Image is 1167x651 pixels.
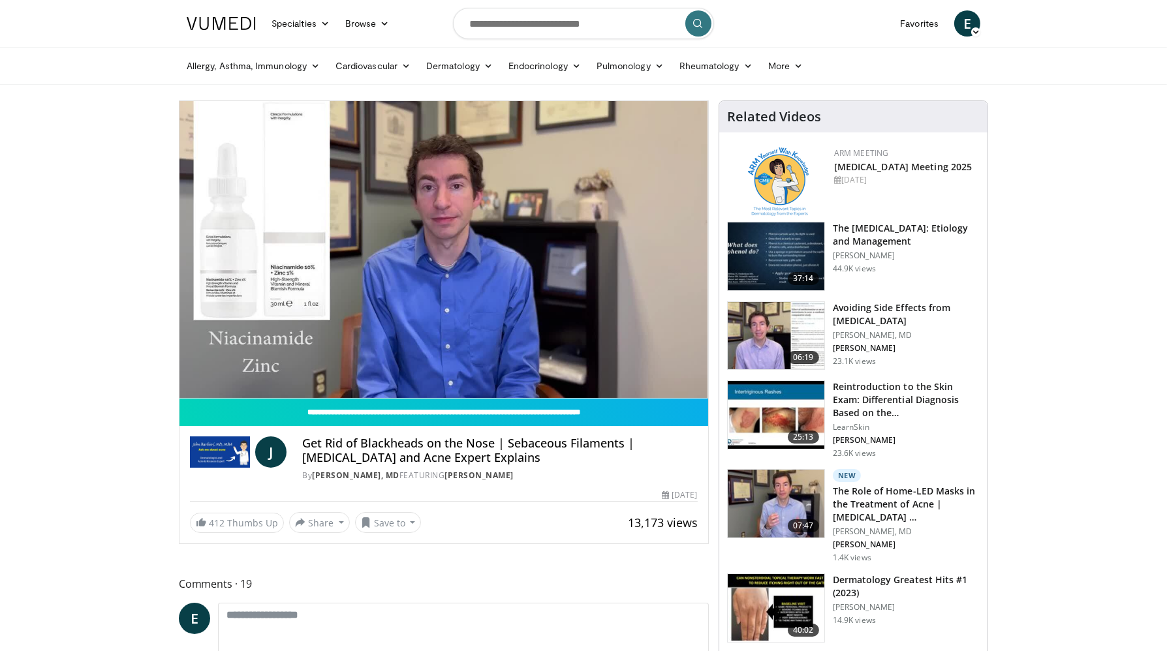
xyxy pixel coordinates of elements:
[589,53,672,79] a: Pulmonology
[328,53,418,79] a: Cardiovascular
[728,302,824,370] img: 6f9900f7-f6e7-4fd7-bcbb-2a1dc7b7d476.150x105_q85_crop-smart_upscale.jpg
[190,436,250,468] img: John Barbieri, MD
[501,53,589,79] a: Endocrinology
[255,436,287,468] a: J
[833,250,980,261] p: [PERSON_NAME]
[833,330,980,341] p: [PERSON_NAME], MD
[727,301,980,371] a: 06:19 Avoiding Side Effects from [MEDICAL_DATA] [PERSON_NAME], MD [PERSON_NAME] 23.1K views
[728,470,824,537] img: bdc749e8-e5f5-404f-8c3a-bce07f5c1739.150x105_q85_crop-smart_upscale.jpg
[834,174,977,186] div: [DATE]
[892,10,946,37] a: Favorites
[834,147,889,159] a: ARM Meeting
[662,489,697,501] div: [DATE]
[833,553,871,563] p: 1.4K views
[312,470,399,481] a: [PERSON_NAME], MD
[833,448,876,459] p: 23.6K views
[179,603,210,634] a: E
[833,422,980,432] p: LearnSkin
[833,343,980,354] p: [PERSON_NAME]
[728,574,824,642] img: 167f4955-2110-4677-a6aa-4d4647c2ca19.150x105_q85_crop-smart_upscale.jpg
[748,147,809,216] img: 89a28c6a-718a-466f-b4d1-7c1f06d8483b.png.150x105_q85_autocrop_double_scale_upscale_version-0.2.png
[833,539,980,550] p: [PERSON_NAME]
[833,469,862,482] p: New
[727,380,980,459] a: 25:13 Reintroduction to the Skin Exam: Differential Diagnosis Based on the… LearnSkin [PERSON_NAM...
[302,470,697,481] div: By FEATURING
[833,526,980,537] p: [PERSON_NAME], MD
[833,380,980,419] h3: Reintroduction to the Skin Exam: Differential Diagnosis Based on the…
[833,301,980,327] h3: Avoiding Side Effects from [MEDICAL_DATA]
[833,602,980,613] p: [PERSON_NAME]
[264,10,337,37] a: Specialties
[760,53,811,79] a: More
[788,431,819,444] span: 25:13
[355,512,422,533] button: Save to
[453,8,714,39] input: Search topics, interventions
[628,515,698,530] span: 13,173 views
[337,10,397,37] a: Browse
[788,351,819,364] span: 06:19
[444,470,514,481] a: [PERSON_NAME]
[727,573,980,643] a: 40:02 Dermatology Greatest Hits #1 (2023) [PERSON_NAME] 14.9K views
[788,519,819,532] span: 07:47
[833,435,980,446] p: [PERSON_NAME]
[187,17,256,30] img: VuMedi Logo
[727,222,980,291] a: 37:14 The [MEDICAL_DATA]: Etiology and Management [PERSON_NAME] 44.9K views
[179,53,328,79] a: Allergy, Asthma, Immunology
[418,53,501,79] a: Dermatology
[954,10,980,37] a: E
[833,615,876,626] p: 14.9K views
[833,573,980,599] h3: Dermatology Greatest Hits #1 (2023)
[833,222,980,248] h3: The [MEDICAL_DATA]: Etiology and Management
[833,485,980,524] h3: The Role of Home-LED Masks in the Treatment of Acne | [MEDICAL_DATA] …
[179,575,709,592] span: Comments 19
[190,513,284,533] a: 412 Thumbs Up
[672,53,760,79] a: Rheumatology
[728,381,824,449] img: 022c50fb-a848-4cac-a9d8-ea0906b33a1b.150x105_q85_crop-smart_upscale.jpg
[302,436,697,464] h4: Get Rid of Blackheads on the Nose | Sebaceous Filaments | [MEDICAL_DATA] and Acne Expert Explains
[833,356,876,367] p: 23.1K views
[788,272,819,285] span: 37:14
[727,469,980,563] a: 07:47 New The Role of Home-LED Masks in the Treatment of Acne | [MEDICAL_DATA] … [PERSON_NAME], M...
[833,264,876,274] p: 44.9K views
[209,517,225,529] span: 412
[834,160,972,173] a: [MEDICAL_DATA] Meeting 2025
[788,624,819,637] span: 40:02
[728,222,824,290] img: c5af237d-e68a-4dd3-8521-77b3daf9ece4.150x105_q85_crop-smart_upscale.jpg
[289,512,350,533] button: Share
[179,101,708,399] video-js: Video Player
[727,109,821,125] h4: Related Videos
